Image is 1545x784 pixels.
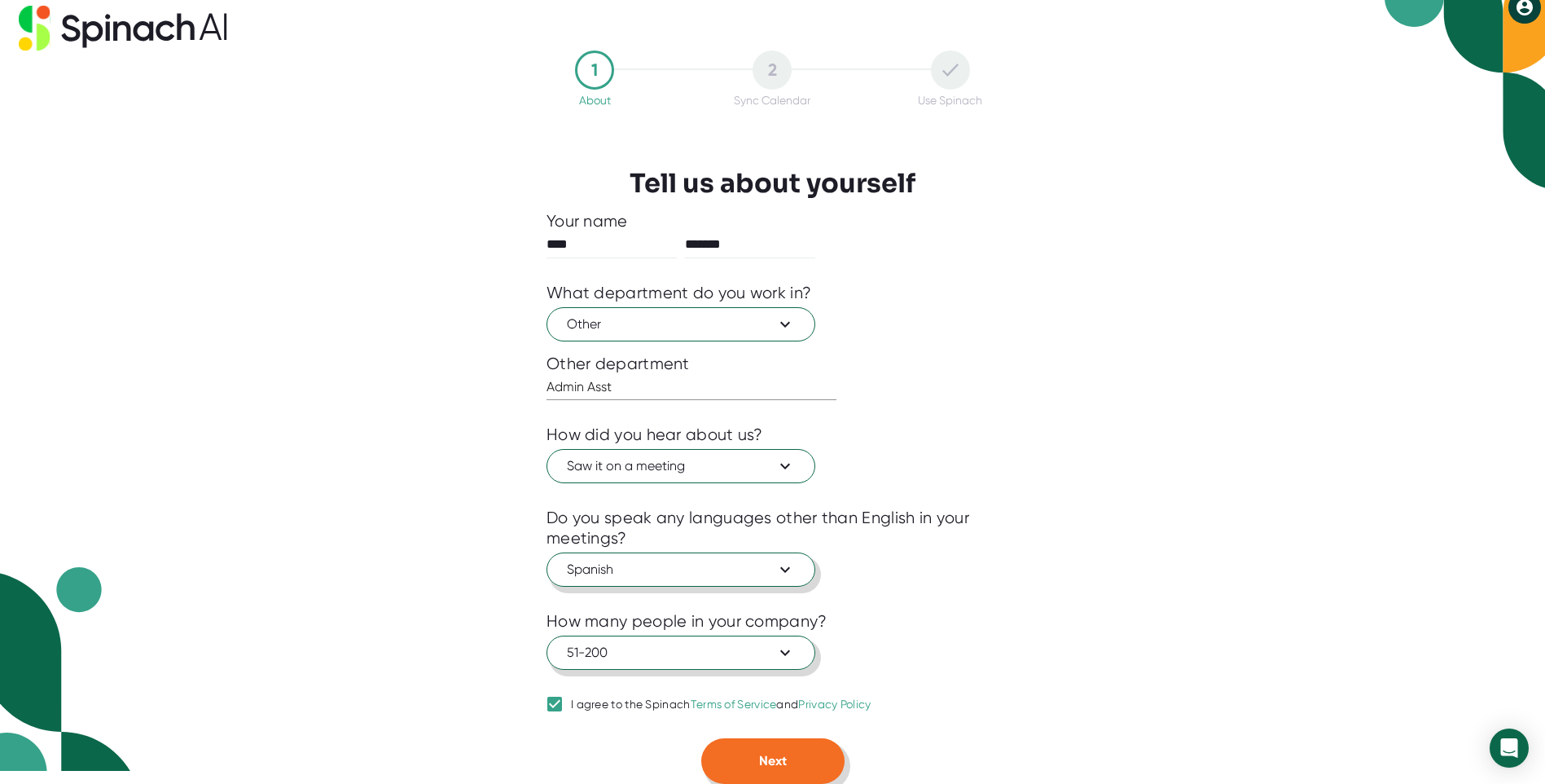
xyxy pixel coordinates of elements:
button: Other [546,307,815,341]
span: 51-200 [567,643,795,663]
div: How many people in your company? [546,611,827,632]
div: Sync Calendar [734,94,810,107]
div: Open Intercom Messenger [1490,729,1529,768]
div: What department do you work in? [546,283,811,303]
span: Spanish [567,560,795,579]
div: Other department [546,354,999,374]
div: Your name [546,211,999,231]
div: 1 [575,51,614,90]
h3: Tell us about yourself [630,168,915,199]
a: Privacy Policy [798,698,871,711]
span: Next [759,753,787,769]
div: I agree to the Spinach and [571,698,871,712]
button: 51-200 [546,636,815,670]
button: Saw it on a meeting [546,449,815,483]
div: Do you speak any languages other than English in your meetings? [546,508,999,548]
button: Next [701,738,845,784]
div: Use Spinach [918,94,982,107]
span: Other [567,315,795,334]
span: Saw it on a meeting [567,456,795,476]
div: 2 [753,51,792,90]
a: Terms of Service [691,698,777,711]
div: About [579,94,611,107]
div: How did you hear about us? [546,425,763,445]
input: What department? [546,374,836,400]
button: Spanish [546,553,815,587]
